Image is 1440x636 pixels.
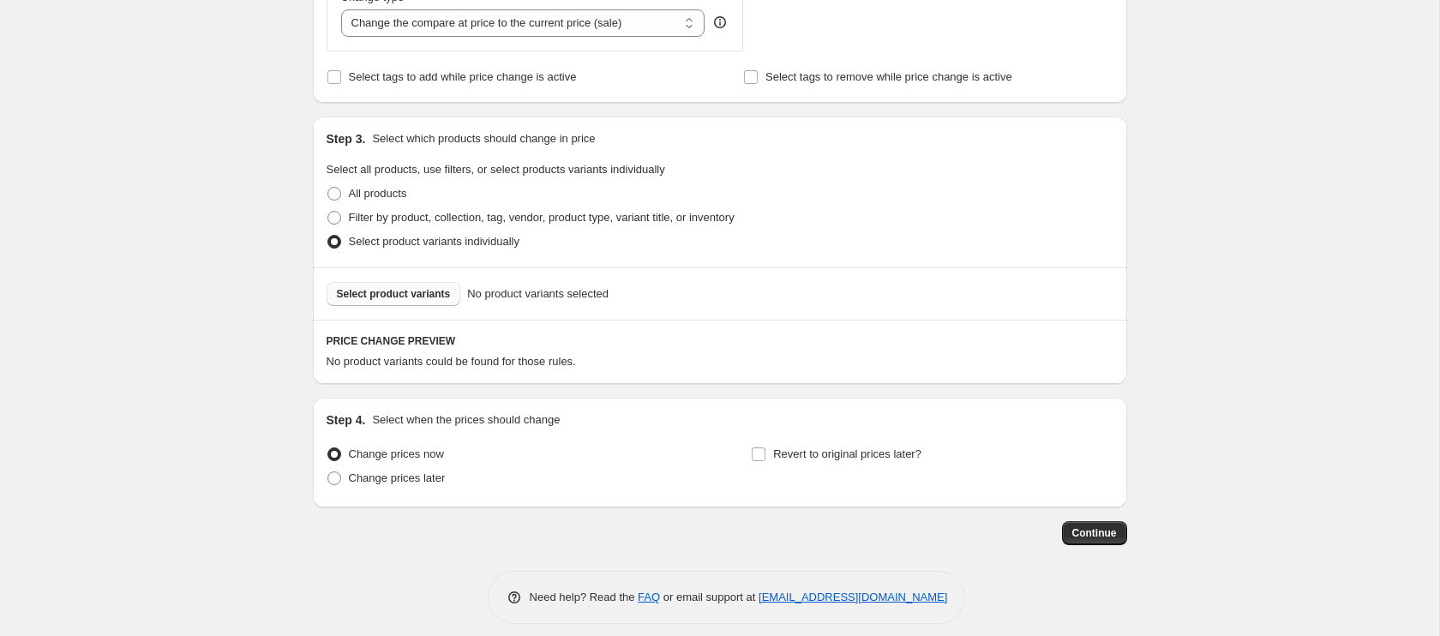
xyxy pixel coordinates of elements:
a: FAQ [638,591,660,603]
span: Select all products, use filters, or select products variants individually [327,163,665,176]
span: Change prices later [349,471,446,484]
span: Continue [1072,526,1117,540]
span: Select product variants individually [349,235,519,248]
span: No product variants could be found for those rules. [327,355,576,368]
a: [EMAIL_ADDRESS][DOMAIN_NAME] [759,591,947,603]
h2: Step 3. [327,130,366,147]
span: or email support at [660,591,759,603]
div: help [711,14,729,31]
p: Select when the prices should change [372,411,560,429]
span: No product variants selected [467,285,609,303]
span: Need help? Read the [530,591,639,603]
span: Change prices now [349,447,444,460]
h6: PRICE CHANGE PREVIEW [327,334,1113,348]
span: Select tags to add while price change is active [349,70,577,83]
span: All products [349,187,407,200]
span: Revert to original prices later? [773,447,921,460]
button: Select product variants [327,282,461,306]
h2: Step 4. [327,411,366,429]
span: Select tags to remove while price change is active [765,70,1012,83]
button: Continue [1062,521,1127,545]
span: Filter by product, collection, tag, vendor, product type, variant title, or inventory [349,211,735,224]
p: Select which products should change in price [372,130,595,147]
span: Select product variants [337,287,451,301]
